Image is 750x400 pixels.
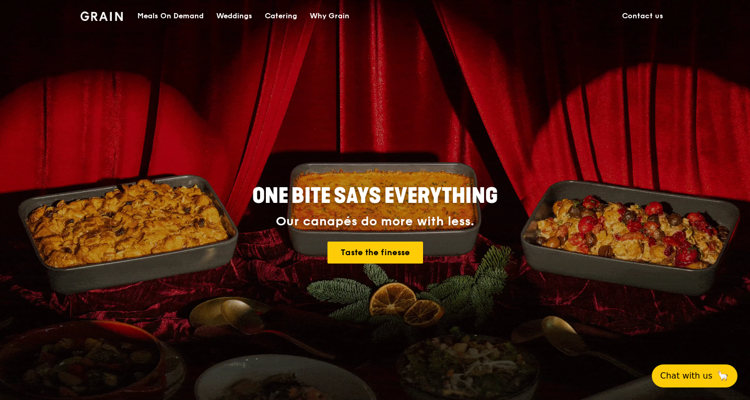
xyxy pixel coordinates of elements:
[616,1,670,32] a: Contact us
[187,214,563,229] div: Our canapés do more with less.
[660,370,712,382] span: Chat with us
[327,242,423,264] a: Taste the finesse
[216,1,252,32] div: Weddings
[80,12,123,21] img: Grain
[252,184,498,209] span: ONE BITE SAYS EVERYTHING
[652,364,737,387] button: Chat with us🦙
[310,1,349,32] div: Why Grain
[303,1,356,32] a: Why Grain
[210,1,259,32] a: Weddings
[717,370,729,382] span: 🦙
[137,1,204,32] div: Meals On Demand
[265,1,297,32] div: Catering
[259,1,303,32] a: Catering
